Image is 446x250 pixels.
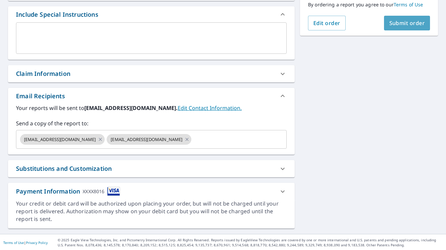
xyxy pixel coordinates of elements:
[8,65,295,82] div: Claim Information
[26,240,48,245] a: Privacy Policy
[16,200,287,223] div: Your credit or debit card will be authorized upon placing your order, but will not be charged unt...
[107,134,191,145] div: [EMAIL_ADDRESS][DOMAIN_NAME]
[58,238,443,248] p: © 2025 Eagle View Technologies, Inc. and Pictometry International Corp. All Rights Reserved. Repo...
[394,1,423,8] a: Terms of Use
[16,69,70,78] div: Claim Information
[313,19,340,27] span: Edit order
[16,119,287,127] label: Send a copy of the report to:
[84,104,178,112] b: [EMAIL_ADDRESS][DOMAIN_NAME].
[8,88,295,104] div: Email Recipients
[16,104,287,112] label: Your reports will be sent to
[20,134,105,145] div: [EMAIL_ADDRESS][DOMAIN_NAME]
[308,16,346,30] button: Edit order
[8,183,295,200] div: Payment InformationXXXX8016cardImage
[16,164,112,173] div: Substitutions and Customization
[107,187,120,196] img: cardImage
[8,160,295,177] div: Substitutions and Customization
[20,136,100,143] span: [EMAIL_ADDRESS][DOMAIN_NAME]
[107,136,186,143] span: [EMAIL_ADDRESS][DOMAIN_NAME]
[8,6,295,22] div: Include Special Instructions
[3,241,48,245] p: |
[16,187,120,196] div: Payment Information
[83,187,104,196] div: XXXX8016
[384,16,430,30] button: Submit order
[16,10,98,19] div: Include Special Instructions
[3,240,24,245] a: Terms of Use
[308,2,430,8] p: By ordering a report you agree to our
[178,104,242,112] a: EditContactInfo
[16,92,65,101] div: Email Recipients
[389,19,425,27] span: Submit order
